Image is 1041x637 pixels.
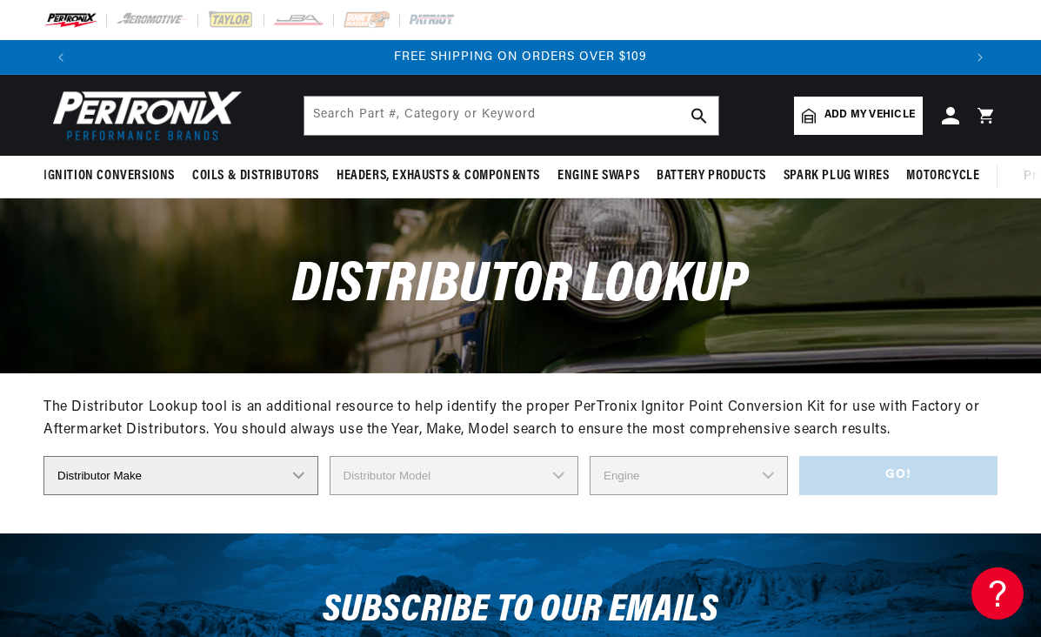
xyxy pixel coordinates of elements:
[648,156,775,197] summary: Battery Products
[43,156,184,197] summary: Ignition Conversions
[963,40,998,75] button: Translation missing: en.sections.announcements.next_announcement
[43,167,175,185] span: Ignition Conversions
[898,156,988,197] summary: Motorcycle
[184,156,328,197] summary: Coils & Distributors
[304,97,718,135] input: Search Part #, Category or Keyword
[337,167,540,185] span: Headers, Exhausts & Components
[824,107,915,124] span: Add my vehicle
[549,156,648,197] summary: Engine Swaps
[328,156,549,197] summary: Headers, Exhausts & Components
[906,167,979,185] span: Motorcycle
[43,397,998,441] div: The Distributor Lookup tool is an additional resource to help identify the proper PerTronix Ignit...
[43,40,78,75] button: Translation missing: en.sections.announcements.previous_announcement
[657,167,766,185] span: Battery Products
[78,48,963,67] div: Announcement
[43,85,244,145] img: Pertronix
[78,48,963,67] div: 3 of 3
[192,167,319,185] span: Coils & Distributors
[557,167,639,185] span: Engine Swaps
[323,594,719,627] h3: Subscribe to our emails
[680,97,718,135] button: search button
[775,156,898,197] summary: Spark Plug Wires
[794,97,923,135] a: Add my vehicle
[784,167,890,185] span: Spark Plug Wires
[394,50,647,64] span: FREE SHIPPING ON ORDERS OVER $109
[292,258,749,314] span: Distributor Lookup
